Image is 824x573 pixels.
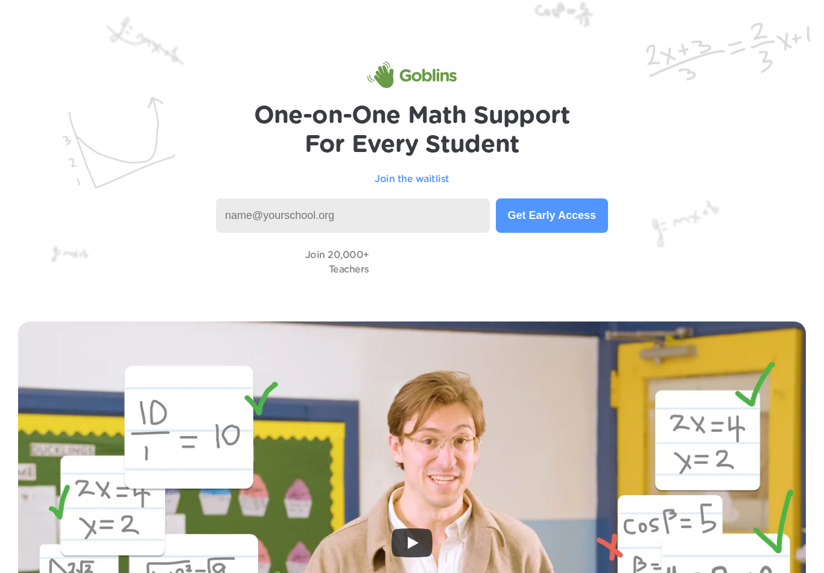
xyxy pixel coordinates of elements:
[391,528,433,557] button: Play
[305,248,369,277] p: Join 20,000+ Teachers
[496,198,608,233] button: Get Early Access
[375,172,449,186] p: Join the waitlist
[254,101,571,159] h1: One-on-One Math Support For Every Student
[216,198,490,233] input: name@yourschool.org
